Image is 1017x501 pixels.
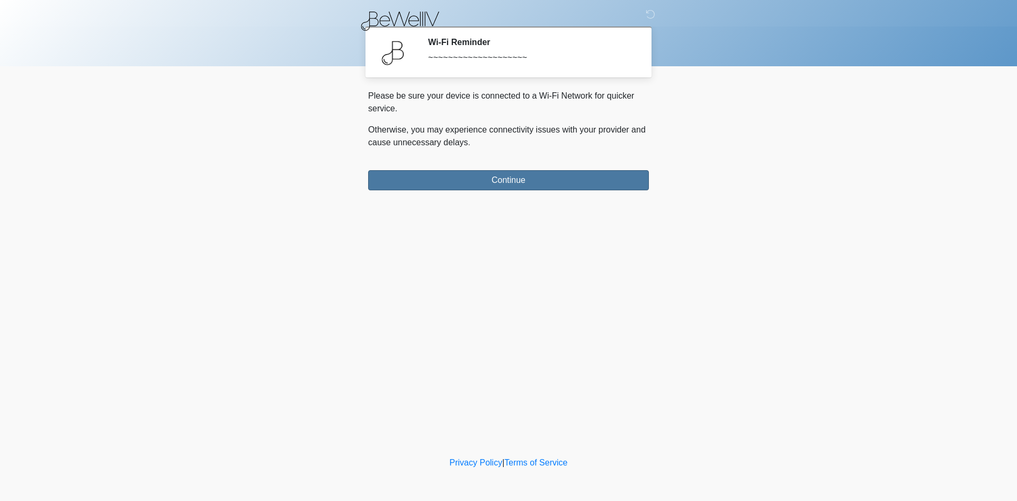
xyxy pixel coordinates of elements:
[502,458,504,467] a: |
[368,170,649,190] button: Continue
[428,51,633,64] div: ~~~~~~~~~~~~~~~~~~~~
[450,458,503,467] a: Privacy Policy
[468,138,470,147] span: .
[428,37,633,47] h2: Wi-Fi Reminder
[358,8,447,32] img: BeWell IV Logo
[504,458,567,467] a: Terms of Service
[376,37,408,69] img: Agent Avatar
[368,124,649,149] p: Otherwise, you may experience connectivity issues with your provider and cause unnecessary delays
[368,90,649,115] p: Please be sure your device is connected to a Wi-Fi Network for quicker service.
